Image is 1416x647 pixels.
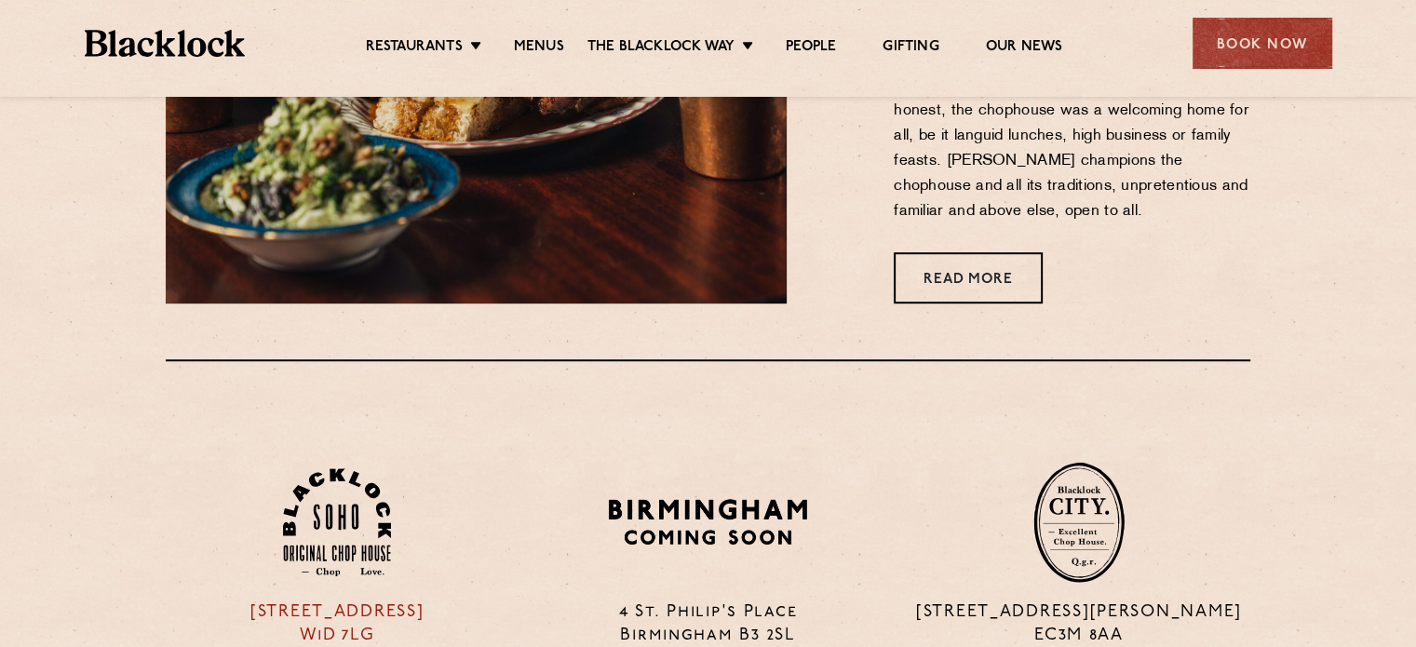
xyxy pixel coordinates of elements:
[85,30,246,57] img: BL_Textured_Logo-footer-cropped.svg
[514,38,564,59] a: Menus
[605,492,811,551] img: BIRMINGHAM-P22_-e1747915156957.png
[986,38,1063,59] a: Our News
[786,38,836,59] a: People
[283,468,391,577] img: Soho-stamp-default.svg
[1193,18,1332,69] div: Book Now
[1033,462,1125,583] img: City-stamp-default.svg
[366,38,463,59] a: Restaurants
[894,252,1043,303] a: Read More
[587,38,735,59] a: The Blacklock Way
[883,38,938,59] a: Gifting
